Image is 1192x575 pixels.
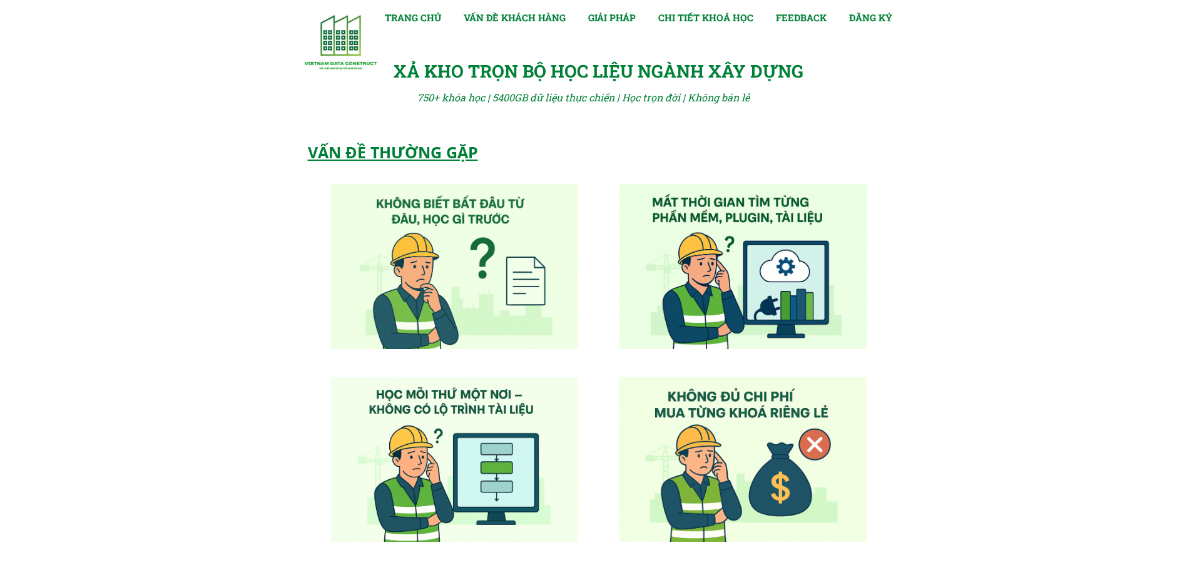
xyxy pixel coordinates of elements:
div: XẢ KHO TRỌN BỘ HỌC LIỆU NGÀNH XÂY DỰNG [394,58,813,86]
a: FEEDBACK [776,10,827,25]
a: CHI TIẾT KHOÁ HỌC [658,10,753,25]
a: ĐĂNG KÝ [849,10,892,25]
div: 750+ khóa học | 5400GB dữ liệu thực chiến | Học trọn đời | Không bán lẻ [417,89,767,106]
a: TRANG CHỦ [385,10,441,25]
a: VẤN ĐỀ KHÁCH HÀNG [464,10,566,25]
a: GIẢI PHÁP [588,10,636,25]
div: VẤN ĐỀ THƯỜNG GẶP [308,140,602,165]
